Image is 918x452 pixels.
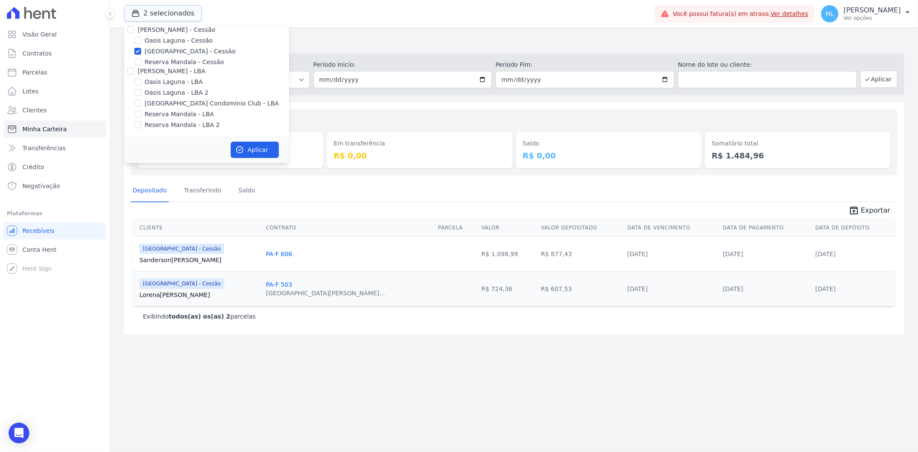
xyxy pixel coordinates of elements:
a: PA-F 503 [266,281,292,288]
a: Recebíveis [3,222,106,239]
p: [PERSON_NAME] [844,6,901,15]
td: R$ 877,43 [538,236,624,271]
a: Saldo [237,180,257,202]
dt: Em transferência [334,139,505,148]
h2: Minha Carteira [124,34,904,50]
button: Aplicar [860,71,897,88]
label: Reserva Mandala - Cessão [145,58,224,67]
a: [DATE] [627,251,648,257]
label: Oasis Laguna - LBA [145,77,203,87]
dd: R$ 1.484,96 [712,150,884,161]
a: Lorena[PERSON_NAME] [139,291,259,299]
th: Data de Pagamento [720,219,812,237]
span: Lotes [22,87,39,96]
a: Parcelas [3,64,106,81]
a: Contratos [3,45,106,62]
a: Minha Carteira [3,121,106,138]
a: [DATE] [723,251,743,257]
a: Transferindo [182,180,223,202]
span: Minha Carteira [22,125,67,133]
th: Valor [478,219,538,237]
a: Clientes [3,102,106,119]
td: R$ 607,53 [538,271,624,306]
span: Parcelas [22,68,47,77]
label: [PERSON_NAME] - LBA [138,68,205,74]
dt: Saldo [523,139,695,148]
th: Contrato [263,219,435,237]
a: [DATE] [815,285,835,292]
div: [GEOGRAPHIC_DATA][PERSON_NAME]... [266,289,385,297]
span: Visão Geral [22,30,57,39]
span: Você possui fatura(s) em atraso. [673,9,808,19]
span: [GEOGRAPHIC_DATA] - Cessão [139,279,224,289]
span: Conta Hent [22,245,56,254]
button: ML [PERSON_NAME] Ver opções [814,2,918,26]
label: Oasis Laguna - Cessão [145,36,213,45]
a: PA-F 606 [266,251,292,257]
label: [GEOGRAPHIC_DATA] - Cessão [145,47,235,56]
span: Crédito [22,163,44,171]
div: Plataformas [7,208,103,219]
label: Nome do lote ou cliente: [678,60,857,69]
span: Clientes [22,106,46,115]
th: Cliente [133,219,263,237]
b: todos(as) os(as) 2 [169,313,230,320]
p: Exibindo parcelas [143,312,256,321]
div: Open Intercom Messenger [9,423,29,443]
span: [GEOGRAPHIC_DATA] - Cessão [139,244,224,254]
dd: R$ 0,00 [523,150,695,161]
a: [DATE] [815,251,835,257]
th: Parcela [435,219,478,237]
a: Depositado [131,180,169,202]
span: Negativação [22,182,60,190]
span: Recebíveis [22,226,55,235]
td: R$ 1.098,99 [478,236,538,271]
label: [PERSON_NAME] - Cessão [138,26,215,33]
span: Exportar [861,205,890,216]
span: Transferências [22,144,66,152]
label: Oasis Laguna - LBA 2 [145,88,208,97]
span: Contratos [22,49,52,58]
a: Sanderson[PERSON_NAME] [139,256,259,264]
a: [DATE] [723,285,743,292]
a: Ver detalhes [771,10,809,17]
button: 2 selecionados [124,5,202,22]
a: Negativação [3,177,106,195]
td: R$ 724,36 [478,271,538,306]
button: Aplicar [231,142,279,158]
label: Período Fim: [495,60,674,69]
a: unarchive Exportar [842,205,897,217]
label: Reserva Mandala - LBA 2 [145,121,219,130]
dt: Somatório total [712,139,884,148]
label: [GEOGRAPHIC_DATA] Condomínio Club - LBA [145,99,279,108]
a: Lotes [3,83,106,100]
span: ML [825,11,834,17]
i: unarchive [849,205,859,216]
dd: R$ 0,00 [334,150,505,161]
a: Transferências [3,139,106,157]
th: Valor Depositado [538,219,624,237]
a: Visão Geral [3,26,106,43]
th: Data de Depósito [812,219,896,237]
a: Crédito [3,158,106,176]
label: Período Inicío: [313,60,492,69]
a: [DATE] [627,285,648,292]
label: Reserva Mandala - LBA [145,110,214,119]
th: Data de Vencimento [624,219,720,237]
p: Ver opções [844,15,901,22]
a: Conta Hent [3,241,106,258]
